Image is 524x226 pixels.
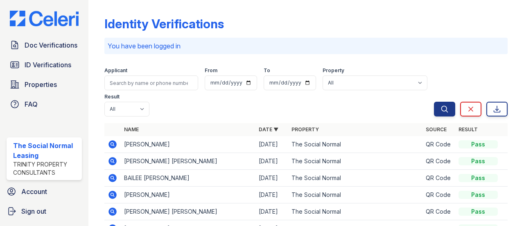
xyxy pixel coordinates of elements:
[3,183,85,200] a: Account
[288,187,422,203] td: The Social Normal
[288,170,422,187] td: The Social Normal
[7,96,82,112] a: FAQ
[422,136,455,153] td: QR Code
[255,136,288,153] td: [DATE]
[255,170,288,187] td: [DATE]
[288,136,422,153] td: The Social Normal
[458,208,498,216] div: Pass
[121,153,255,170] td: [PERSON_NAME] [PERSON_NAME]
[104,67,127,74] label: Applicant
[3,11,85,26] img: CE_Logo_Blue-a8612792a0a2168367f1c8372b55b34899dd931a85d93a1a3d3e32e68fde9ad4.png
[13,141,79,160] div: The Social Normal Leasing
[104,16,224,31] div: Identity Verifications
[422,170,455,187] td: QR Code
[124,126,139,132] a: Name
[288,203,422,220] td: The Social Normal
[104,94,120,100] label: Result
[255,187,288,203] td: [DATE]
[458,140,498,148] div: Pass
[21,206,46,216] span: Sign out
[205,67,217,74] label: From
[104,75,198,90] input: Search by name or phone number
[121,187,255,203] td: [PERSON_NAME]
[259,126,278,132] a: Date ▼
[323,67,344,74] label: Property
[458,126,478,132] a: Result
[422,187,455,203] td: QR Code
[7,57,82,73] a: ID Verifications
[264,67,270,74] label: To
[255,203,288,220] td: [DATE]
[25,60,71,70] span: ID Verifications
[255,153,288,170] td: [DATE]
[3,203,85,219] a: Sign out
[291,126,319,132] a: Property
[7,37,82,53] a: Doc Verifications
[426,126,447,132] a: Source
[7,76,82,93] a: Properties
[121,136,255,153] td: [PERSON_NAME]
[458,191,498,199] div: Pass
[422,153,455,170] td: QR Code
[13,160,79,177] div: Trinity Property Consultants
[458,157,498,165] div: Pass
[121,203,255,220] td: [PERSON_NAME] [PERSON_NAME]
[422,203,455,220] td: QR Code
[25,99,38,109] span: FAQ
[121,170,255,187] td: BAILEE [PERSON_NAME]
[108,41,504,51] p: You have been logged in
[25,40,77,50] span: Doc Verifications
[21,187,47,196] span: Account
[458,174,498,182] div: Pass
[288,153,422,170] td: The Social Normal
[25,80,57,89] span: Properties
